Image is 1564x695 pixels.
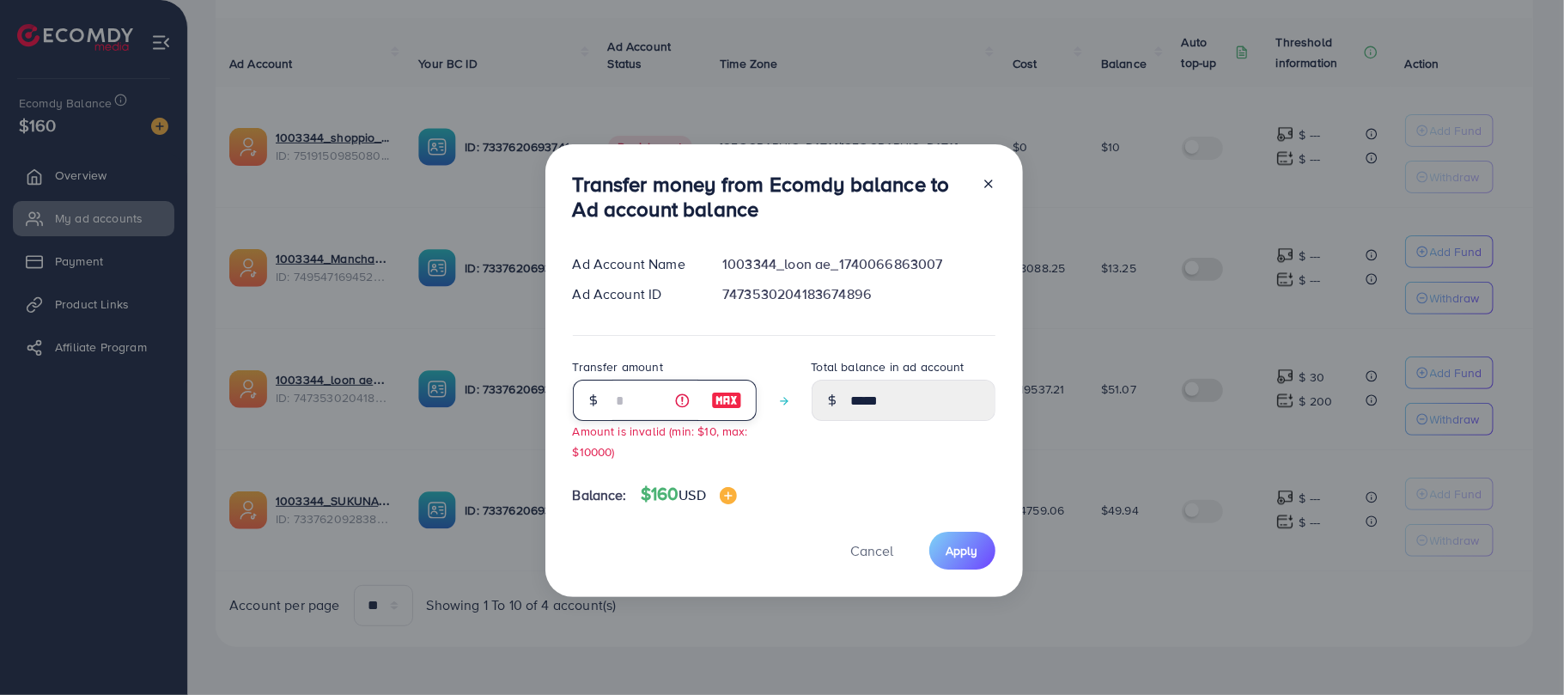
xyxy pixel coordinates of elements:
[573,358,663,375] label: Transfer amount
[709,254,1008,274] div: 1003344_loon ae_1740066863007
[641,484,737,505] h4: $160
[679,485,705,504] span: USD
[812,358,965,375] label: Total balance in ad account
[709,284,1008,304] div: 7473530204183674896
[720,487,737,504] img: image
[573,423,748,459] small: Amount is invalid (min: $10, max: $10000)
[559,254,709,274] div: Ad Account Name
[851,541,894,560] span: Cancel
[1491,618,1551,682] iframe: Chat
[711,390,742,411] img: image
[830,532,916,569] button: Cancel
[573,172,968,222] h3: Transfer money from Ecomdy balance to Ad account balance
[929,532,995,569] button: Apply
[946,542,978,559] span: Apply
[559,284,709,304] div: Ad Account ID
[573,485,627,505] span: Balance:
